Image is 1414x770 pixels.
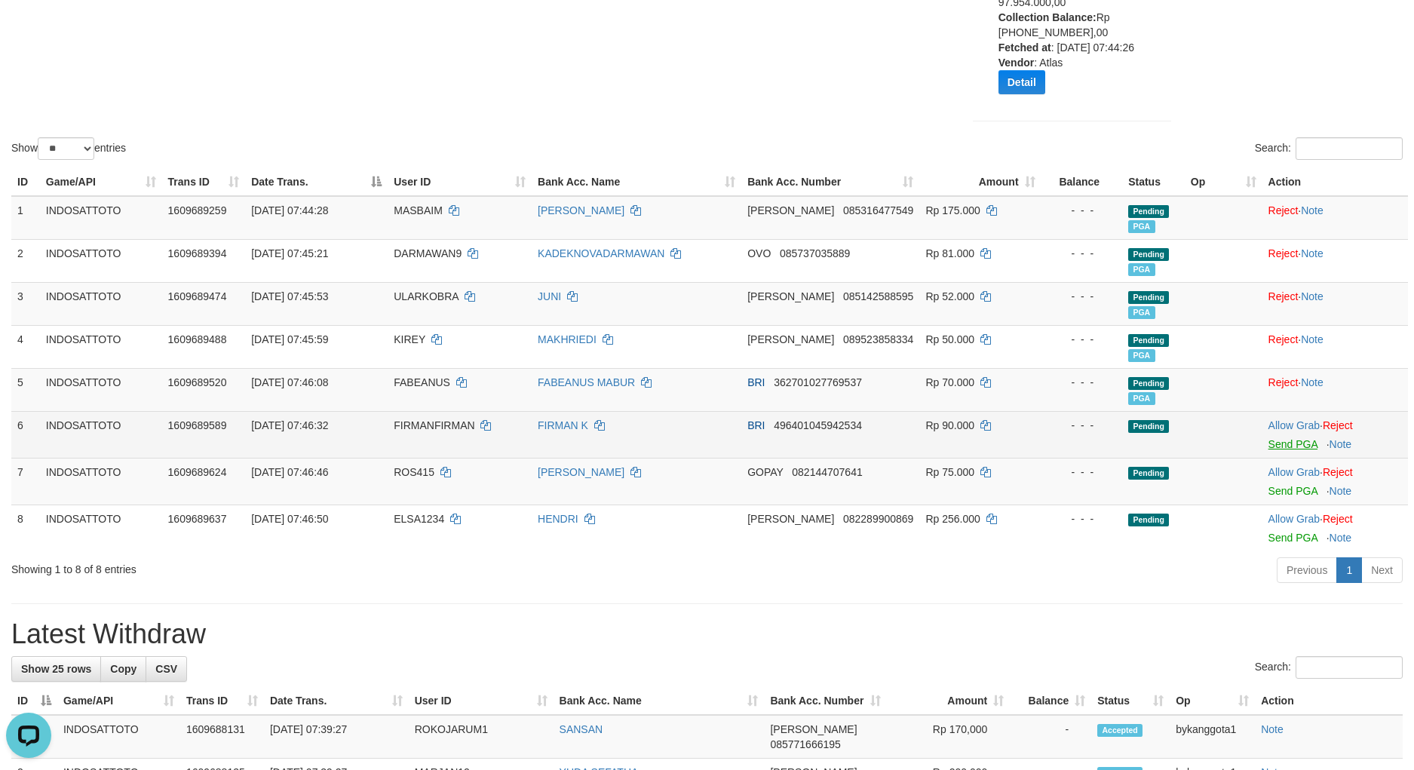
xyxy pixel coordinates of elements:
[998,11,1097,23] b: Collection Balance:
[394,333,425,345] span: KIREY
[40,196,162,240] td: INDOSATTOTO
[538,376,635,388] a: FABEANUS MABUR
[538,204,624,216] a: [PERSON_NAME]
[925,290,974,302] span: Rp 52.000
[1301,204,1324,216] a: Note
[538,419,588,431] a: FIRMAN K
[264,687,409,715] th: Date Trans.: activate to sort column ascending
[162,168,246,196] th: Trans ID: activate to sort column ascending
[394,204,443,216] span: MASBAIM
[1128,205,1169,218] span: Pending
[11,556,578,577] div: Showing 1 to 8 of 8 entries
[1268,333,1299,345] a: Reject
[1330,438,1352,450] a: Note
[1336,557,1362,583] a: 1
[11,137,126,160] label: Show entries
[40,458,162,505] td: INDOSATTOTO
[1262,239,1408,282] td: ·
[887,687,1010,715] th: Amount: activate to sort column ascending
[843,513,913,525] span: Copy 082289900869 to clipboard
[40,368,162,411] td: INDOSATTOTO
[1268,419,1323,431] span: ·
[1268,290,1299,302] a: Reject
[264,715,409,759] td: [DATE] 07:39:27
[1323,513,1353,525] a: Reject
[394,247,462,259] span: DARMAWAN9
[1047,289,1117,304] div: - - -
[40,505,162,551] td: INDOSATTOTO
[168,204,227,216] span: 1609689259
[1261,723,1284,735] a: Note
[1047,203,1117,218] div: - - -
[1255,687,1403,715] th: Action
[40,325,162,368] td: INDOSATTOTO
[560,723,603,735] a: SANSAN
[1262,168,1408,196] th: Action
[1268,204,1299,216] a: Reject
[747,290,834,302] span: [PERSON_NAME]
[1268,532,1317,544] a: Send PGA
[1277,557,1337,583] a: Previous
[1268,466,1323,478] span: ·
[1170,687,1255,715] th: Op: activate to sort column ascending
[1128,349,1155,362] span: PGA
[245,168,388,196] th: Date Trans.: activate to sort column descending
[1301,333,1324,345] a: Note
[774,419,862,431] span: Copy 496401045942534 to clipboard
[1128,306,1155,319] span: PGA
[747,513,834,525] span: [PERSON_NAME]
[1268,376,1299,388] a: Reject
[538,290,561,302] a: JUNI
[168,247,227,259] span: 1609689394
[538,247,664,259] a: KADEKNOVADARMAWAN
[843,204,913,216] span: Copy 085316477549 to clipboard
[1255,137,1403,160] label: Search:
[1185,168,1262,196] th: Op: activate to sort column ascending
[925,247,974,259] span: Rp 81.000
[168,333,227,345] span: 1609689488
[532,168,741,196] th: Bank Acc. Name: activate to sort column ascending
[1301,376,1324,388] a: Note
[1047,332,1117,347] div: - - -
[770,738,840,750] span: Copy 085771666195 to clipboard
[1047,465,1117,480] div: - - -
[11,687,57,715] th: ID: activate to sort column descending
[925,513,980,525] span: Rp 256.000
[40,282,162,325] td: INDOSATTOTO
[554,687,765,715] th: Bank Acc. Name: activate to sort column ascending
[1361,557,1403,583] a: Next
[1128,392,1155,405] span: PGA
[11,505,40,551] td: 8
[11,325,40,368] td: 4
[1097,724,1143,737] span: Accepted
[538,513,578,525] a: HENDRI
[925,376,974,388] span: Rp 70.000
[925,419,974,431] span: Rp 90.000
[388,168,532,196] th: User ID: activate to sort column ascending
[1128,248,1169,261] span: Pending
[764,687,887,715] th: Bank Acc. Number: activate to sort column ascending
[40,168,162,196] th: Game/API: activate to sort column ascending
[998,70,1045,94] button: Detail
[747,376,765,388] span: BRI
[1091,687,1170,715] th: Status: activate to sort column ascending
[1262,368,1408,411] td: ·
[409,687,554,715] th: User ID: activate to sort column ascending
[1262,411,1408,458] td: ·
[998,41,1051,54] b: Fetched at
[1128,334,1169,347] span: Pending
[251,204,328,216] span: [DATE] 07:44:28
[843,333,913,345] span: Copy 089523858334 to clipboard
[11,368,40,411] td: 5
[1047,375,1117,390] div: - - -
[394,513,444,525] span: ELSA1234
[57,687,180,715] th: Game/API: activate to sort column ascending
[251,513,328,525] span: [DATE] 07:46:50
[251,419,328,431] span: [DATE] 07:46:32
[1010,687,1091,715] th: Balance: activate to sort column ascending
[1301,290,1324,302] a: Note
[11,168,40,196] th: ID
[1047,246,1117,261] div: - - -
[770,723,857,735] span: [PERSON_NAME]
[155,663,177,675] span: CSV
